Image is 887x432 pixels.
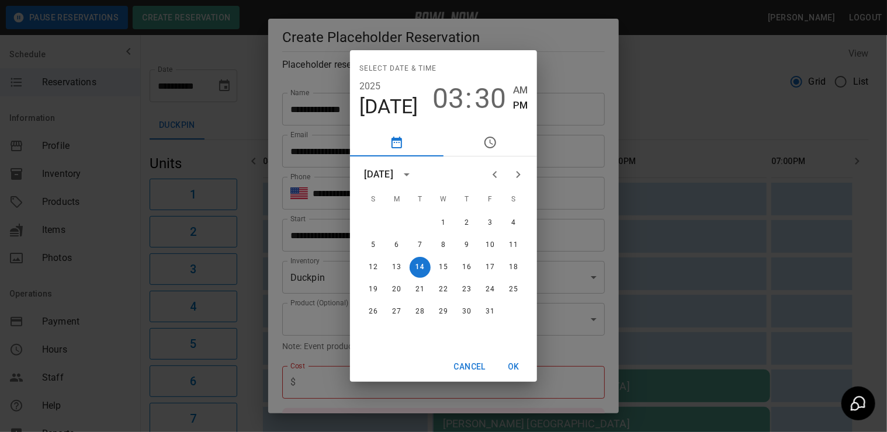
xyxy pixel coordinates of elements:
span: Monday [386,188,407,211]
span: Select date & time [359,60,436,78]
button: AM [513,82,528,98]
button: 23 [456,279,477,300]
button: 21 [410,279,431,300]
button: 6 [386,235,407,256]
button: 13 [386,257,407,278]
span: : [465,82,472,115]
div: [DATE] [364,168,393,182]
button: 18 [503,257,524,278]
button: pick time [443,128,537,156]
button: 9 [456,235,477,256]
button: Previous month [483,163,507,186]
button: 8 [433,235,454,256]
button: 10 [480,235,501,256]
button: 4 [503,212,524,234]
button: OK [495,356,532,378]
button: 5 [363,235,384,256]
button: Next month [507,163,530,186]
button: 31 [480,301,501,322]
span: Friday [480,188,501,211]
span: Thursday [456,188,477,211]
button: 16 [456,257,477,278]
button: 22 [433,279,454,300]
button: 29 [433,301,454,322]
button: Cancel [449,356,490,378]
button: 3 [480,212,501,234]
span: Tuesday [410,188,431,211]
button: [DATE] [359,95,418,119]
span: Sunday [363,188,384,211]
button: pick date [350,128,443,156]
button: 28 [410,301,431,322]
button: 17 [480,257,501,278]
button: 7 [410,235,431,256]
button: 12 [363,257,384,278]
button: 03 [432,82,464,115]
button: calendar view is open, switch to year view [397,165,417,184]
span: Wednesday [433,188,454,211]
button: 1 [433,212,454,234]
button: 2025 [359,78,381,95]
button: 25 [503,279,524,300]
button: 15 [433,257,454,278]
button: 11 [503,235,524,256]
button: 30 [456,301,477,322]
button: 27 [386,301,407,322]
button: 30 [474,82,506,115]
button: 2 [456,212,477,234]
button: PM [513,97,528,113]
button: 24 [480,279,501,300]
button: 20 [386,279,407,300]
button: 19 [363,279,384,300]
button: 14 [410,257,431,278]
span: Saturday [503,188,524,211]
button: 26 [363,301,384,322]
